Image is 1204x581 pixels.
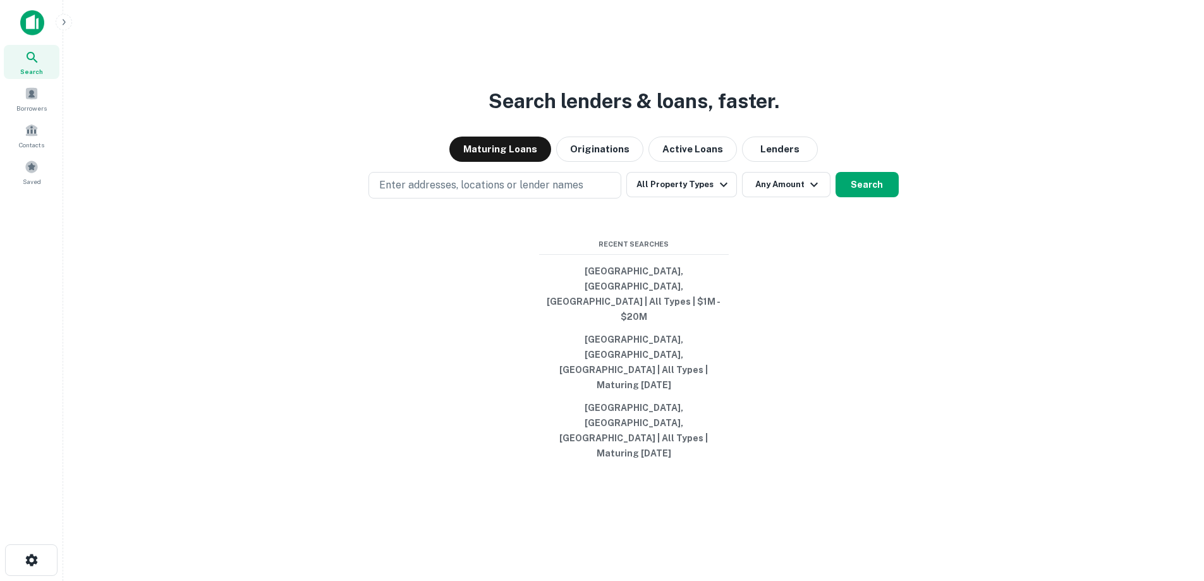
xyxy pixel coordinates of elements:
button: Active Loans [648,137,737,162]
img: capitalize-icon.png [20,10,44,35]
button: [GEOGRAPHIC_DATA], [GEOGRAPHIC_DATA], [GEOGRAPHIC_DATA] | All Types | $1M - $20M [539,260,729,328]
button: Enter addresses, locations or lender names [368,172,621,199]
h3: Search lenders & loans, faster. [489,86,779,116]
button: Originations [556,137,643,162]
a: Borrowers [4,82,59,116]
button: Maturing Loans [449,137,551,162]
button: Lenders [742,137,818,162]
iframe: Chat Widget [1141,480,1204,541]
p: Enter addresses, locations or lender names [379,178,583,193]
span: Recent Searches [539,239,729,250]
span: Contacts [19,140,44,150]
button: Search [836,172,899,197]
button: Any Amount [742,172,830,197]
button: [GEOGRAPHIC_DATA], [GEOGRAPHIC_DATA], [GEOGRAPHIC_DATA] | All Types | Maturing [DATE] [539,396,729,465]
span: Borrowers [16,103,47,113]
a: Contacts [4,118,59,152]
a: Saved [4,155,59,189]
span: Saved [23,176,41,187]
button: [GEOGRAPHIC_DATA], [GEOGRAPHIC_DATA], [GEOGRAPHIC_DATA] | All Types | Maturing [DATE] [539,328,729,396]
a: Search [4,45,59,79]
span: Search [20,66,43,76]
button: All Property Types [626,172,736,197]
